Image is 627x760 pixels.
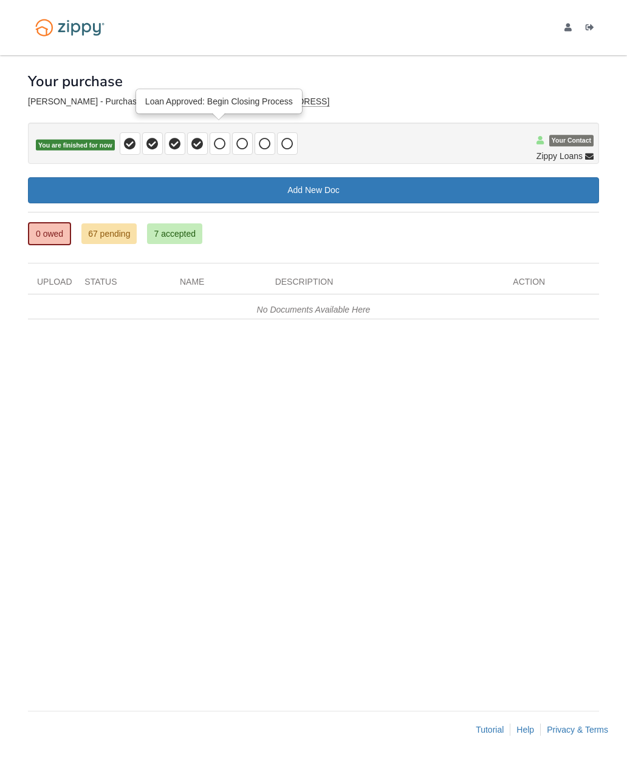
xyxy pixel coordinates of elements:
[28,97,599,107] div: [PERSON_NAME] - Purchase • [GEOGRAPHIC_DATA] •
[28,276,75,294] div: Upload
[28,177,599,203] a: Add New Doc
[257,305,371,314] em: No Documents Available Here
[36,140,115,151] span: You are finished for now
[549,135,594,147] span: Your Contact
[28,222,71,245] a: 0 owed
[81,223,137,244] a: 67 pending
[547,725,608,735] a: Privacy & Terms
[586,23,599,35] a: Log out
[476,725,504,735] a: Tutorial
[564,23,577,35] a: edit profile
[28,73,123,89] h1: Your purchase
[137,90,301,113] div: Loan Approved: Begin Closing Process
[171,276,266,294] div: Name
[75,276,171,294] div: Status
[266,276,504,294] div: Description
[28,13,112,42] img: Logo
[516,725,534,735] a: Help
[147,223,202,244] a: 7 accepted
[504,276,599,294] div: Action
[536,150,583,162] span: Zippy Loans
